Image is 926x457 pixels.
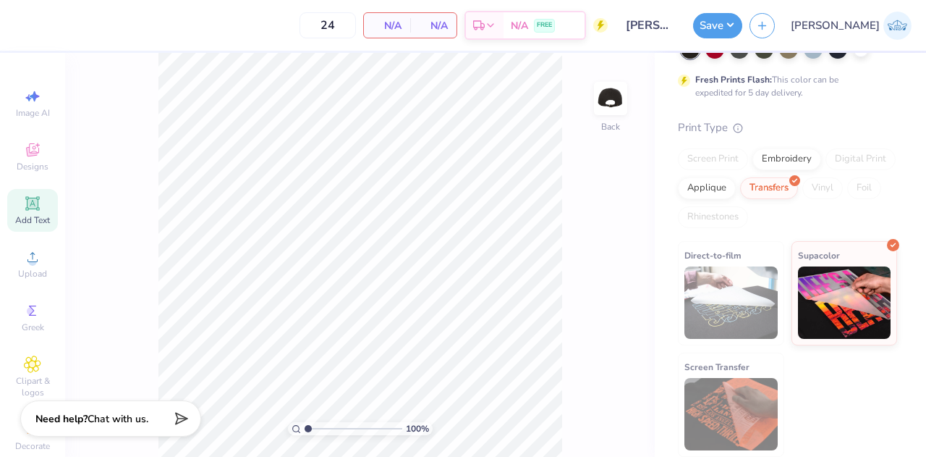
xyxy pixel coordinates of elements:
[615,11,686,40] input: Untitled Design
[798,248,840,263] span: Supacolor
[791,12,912,40] a: [PERSON_NAME]
[740,177,798,199] div: Transfers
[601,120,620,133] div: Back
[678,148,748,170] div: Screen Print
[22,322,44,333] span: Greek
[693,13,742,38] button: Save
[678,177,736,199] div: Applique
[88,412,148,426] span: Chat with us.
[373,18,402,33] span: N/A
[419,18,448,33] span: N/A
[15,214,50,226] span: Add Text
[15,440,50,452] span: Decorate
[35,412,88,426] strong: Need help?
[883,12,912,40] img: Janilyn Atanacio
[802,177,843,199] div: Vinyl
[537,20,552,30] span: FREE
[684,359,749,374] span: Screen Transfer
[825,148,896,170] div: Digital Print
[16,107,50,119] span: Image AI
[798,267,891,339] img: Supacolor
[847,177,881,199] div: Foil
[695,74,772,85] strong: Fresh Prints Flash:
[406,422,429,435] span: 100 %
[684,378,778,450] img: Screen Transfer
[695,73,873,99] div: This color can be expedited for 5 day delivery.
[300,12,356,38] input: – –
[678,206,748,228] div: Rhinestones
[17,161,48,172] span: Designs
[752,148,821,170] div: Embroidery
[684,248,742,263] span: Direct-to-film
[7,375,58,398] span: Clipart & logos
[678,120,897,136] div: Print Type
[18,268,47,280] span: Upload
[596,84,625,113] img: Back
[791,17,880,34] span: [PERSON_NAME]
[511,18,528,33] span: N/A
[684,267,778,339] img: Direct-to-film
